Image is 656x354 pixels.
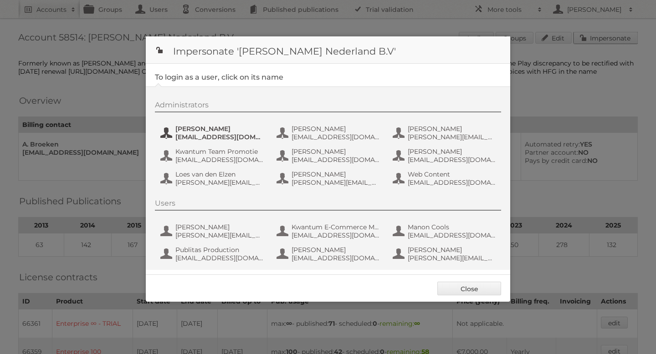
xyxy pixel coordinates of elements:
span: [PERSON_NAME][EMAIL_ADDRESS][DOMAIN_NAME] [175,231,264,239]
span: [PERSON_NAME] [175,223,264,231]
button: [PERSON_NAME] [PERSON_NAME][EMAIL_ADDRESS][DOMAIN_NAME] [392,124,499,142]
button: [PERSON_NAME] [EMAIL_ADDRESS][DOMAIN_NAME] [276,245,383,263]
span: [EMAIL_ADDRESS][DOMAIN_NAME] [175,156,264,164]
span: [PERSON_NAME][EMAIL_ADDRESS][DOMAIN_NAME] [408,254,496,262]
span: [PERSON_NAME] [408,147,496,156]
button: [PERSON_NAME] [EMAIL_ADDRESS][DOMAIN_NAME] [276,147,383,165]
div: Administrators [155,101,501,112]
span: [PERSON_NAME] [292,170,380,178]
button: [PERSON_NAME] [PERSON_NAME][EMAIL_ADDRESS][DOMAIN_NAME] [159,222,266,240]
h1: Impersonate '[PERSON_NAME] Nederland B.V' [146,36,510,64]
button: [PERSON_NAME] [EMAIL_ADDRESS][DOMAIN_NAME] [159,124,266,142]
span: [PERSON_NAME] [408,246,496,254]
button: Web Content [EMAIL_ADDRESS][DOMAIN_NAME] [392,169,499,187]
span: [PERSON_NAME] [292,125,380,133]
button: Kwantum Team Promotie [EMAIL_ADDRESS][DOMAIN_NAME] [159,147,266,165]
span: [EMAIL_ADDRESS][DOMAIN_NAME] [408,231,496,239]
span: [PERSON_NAME] [292,147,380,156]
span: Kwantum Team Promotie [175,147,264,156]
span: [PERSON_NAME][EMAIL_ADDRESS][DOMAIN_NAME] [408,133,496,141]
button: Manon Cools [EMAIL_ADDRESS][DOMAIN_NAME] [392,222,499,240]
span: [PERSON_NAME][EMAIL_ADDRESS][DOMAIN_NAME] [175,178,264,187]
span: Manon Cools [408,223,496,231]
button: [PERSON_NAME] [PERSON_NAME][EMAIL_ADDRESS][DOMAIN_NAME] [392,245,499,263]
button: Loes van den Elzen [PERSON_NAME][EMAIL_ADDRESS][DOMAIN_NAME] [159,169,266,187]
a: Close [437,282,501,295]
span: [EMAIL_ADDRESS][DOMAIN_NAME] [292,156,380,164]
span: [EMAIL_ADDRESS][DOMAIN_NAME] [408,156,496,164]
span: Publitas Production [175,246,264,254]
span: [EMAIL_ADDRESS][DOMAIN_NAME] [175,254,264,262]
span: [EMAIL_ADDRESS][DOMAIN_NAME] [175,133,264,141]
button: Kwantum E-Commerce Marketing [EMAIL_ADDRESS][DOMAIN_NAME] [276,222,383,240]
span: [EMAIL_ADDRESS][DOMAIN_NAME] [292,133,380,141]
legend: To login as a user, click on its name [155,73,283,81]
span: [EMAIL_ADDRESS][DOMAIN_NAME] [292,231,380,239]
span: Kwantum E-Commerce Marketing [292,223,380,231]
span: Loes van den Elzen [175,170,264,178]
button: [PERSON_NAME] [PERSON_NAME][EMAIL_ADDRESS][DOMAIN_NAME] [276,169,383,187]
button: [PERSON_NAME] [EMAIL_ADDRESS][DOMAIN_NAME] [392,147,499,165]
span: [PERSON_NAME] [408,125,496,133]
span: [PERSON_NAME] [175,125,264,133]
span: Web Content [408,170,496,178]
span: [PERSON_NAME][EMAIL_ADDRESS][DOMAIN_NAME] [292,178,380,187]
div: Users [155,199,501,211]
span: [EMAIL_ADDRESS][DOMAIN_NAME] [292,254,380,262]
span: [EMAIL_ADDRESS][DOMAIN_NAME] [408,178,496,187]
button: [PERSON_NAME] [EMAIL_ADDRESS][DOMAIN_NAME] [276,124,383,142]
span: [PERSON_NAME] [292,246,380,254]
button: Publitas Production [EMAIL_ADDRESS][DOMAIN_NAME] [159,245,266,263]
